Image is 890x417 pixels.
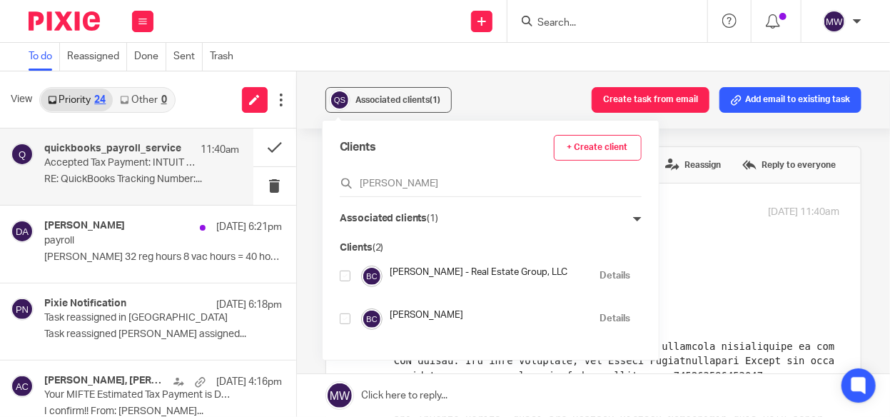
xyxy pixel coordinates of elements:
[600,269,631,283] a: Details
[427,213,438,223] span: (1)
[361,308,383,330] img: svg%3E
[41,89,113,111] a: Priority24
[44,312,234,324] p: Task reassigned in [GEOGRAPHIC_DATA]
[592,87,709,113] button: Create task from email
[44,174,239,186] p: RE: QuickBooks Tracking Number:...
[44,157,200,169] p: Accepted Tax Payment: INTUIT SERVICE NOTICE
[768,205,839,220] p: [DATE] 11:40am
[390,266,593,279] h4: [PERSON_NAME] - Real Estate Group, LLC
[161,95,167,105] div: 0
[11,143,34,166] img: svg%3E
[216,220,282,234] p: [DATE] 6:21pm
[113,89,173,111] a: Other0
[173,43,203,71] a: Sent
[554,135,642,161] a: + Create client
[340,241,384,256] p: Clients
[44,143,181,155] h4: quickbooks_payroll_service
[340,211,438,226] p: Associated clients
[430,96,441,104] span: (1)
[29,11,100,31] img: Pixie
[44,220,125,232] h4: [PERSON_NAME]
[11,298,34,321] img: svg%3E
[216,298,282,312] p: [DATE] 6:18pm
[340,139,376,156] span: Clients
[11,92,32,107] span: View
[11,375,34,398] img: svg%3E
[94,95,106,105] div: 24
[44,251,282,263] p: [PERSON_NAME] 32 reg hours 8 vac hours = 40 hours ...
[340,176,642,191] input: Click to search...
[719,87,861,113] button: Add email to existing task
[536,17,664,30] input: Search
[662,154,724,176] label: Reassign
[134,43,166,71] a: Done
[67,43,127,71] a: Reassigned
[44,235,234,247] p: payroll
[739,154,839,176] label: Reply to everyone
[356,96,441,104] span: Associated clients
[201,143,239,157] p: 11:40am
[373,243,384,253] span: (2)
[329,89,350,111] img: svg%3E
[210,43,241,71] a: Trash
[44,389,234,401] p: Your MIFTE Estimated Tax Payment is Due - ACTION REQUIRED
[390,308,593,322] h4: [PERSON_NAME]
[361,266,383,287] img: svg%3E
[325,87,452,113] button: Associated clients(1)
[44,298,126,310] h4: Pixie Notification
[216,375,282,389] p: [DATE] 4:16pm
[44,328,282,341] p: Task reassigned [PERSON_NAME] assigned...
[44,375,166,387] h4: [PERSON_NAME], [PERSON_NAME]
[11,220,34,243] img: svg%3E
[600,312,631,326] a: Details
[29,43,60,71] a: To do
[823,10,846,33] img: svg%3E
